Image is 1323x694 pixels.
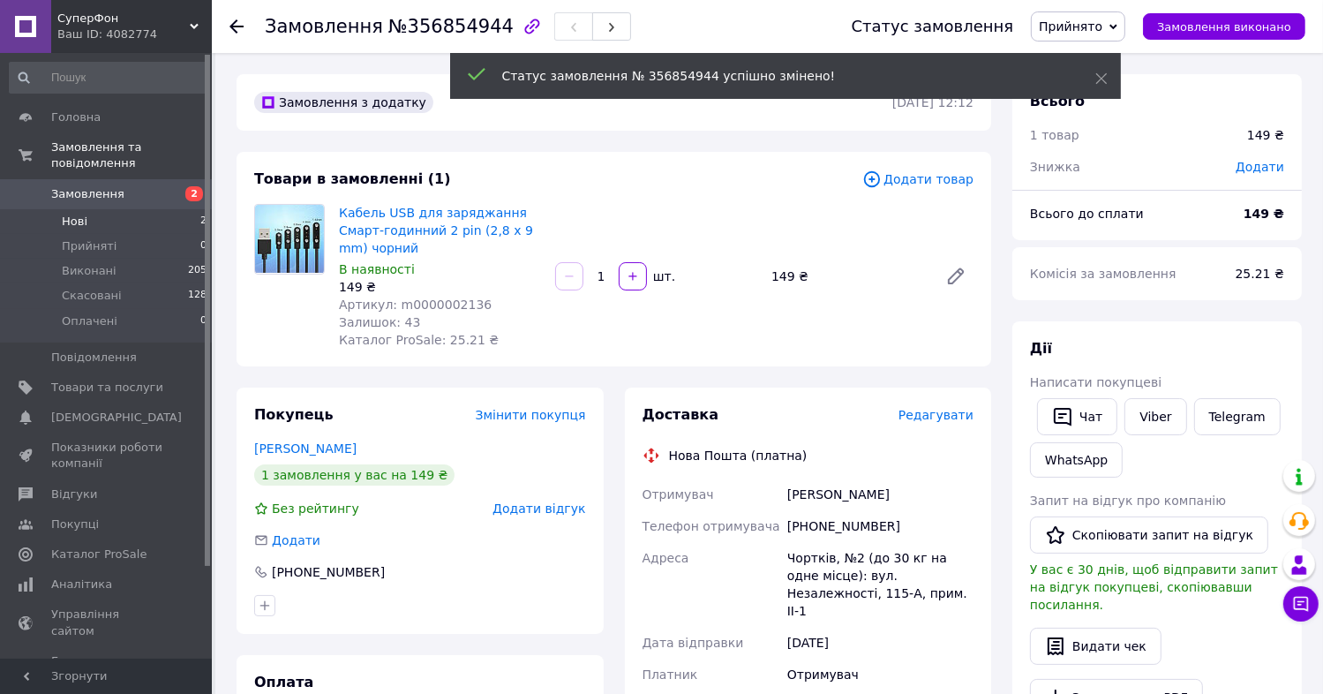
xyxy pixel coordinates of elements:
[272,533,320,547] span: Додати
[502,67,1051,85] div: Статус замовлення № 356854944 успішно змінено!
[643,668,698,682] span: Платник
[1236,267,1284,281] span: 25.21 ₴
[9,62,208,94] input: Пошук
[62,263,117,279] span: Виконані
[1030,267,1176,281] span: Комісія за замовлення
[51,350,137,366] span: Повідомлення
[188,263,207,279] span: 205
[1030,207,1144,221] span: Всього до сплати
[764,264,931,289] div: 149 ₴
[784,542,977,627] div: Чортків, №2 (до 30 кг на одне місце): вул. Незалежності, 115-А, прим. ІІ-1
[476,408,586,422] span: Змінити покупця
[1030,340,1052,357] span: Дії
[898,408,973,422] span: Редагувати
[339,298,492,312] span: Артикул: m0000002136
[254,92,433,113] div: Замовлення з додатку
[1030,628,1161,665] button: Видати чек
[339,333,499,347] span: Каталог ProSale: 25.21 ₴
[51,140,212,171] span: Замовлення та повідомлення
[339,206,533,255] a: Кабель USB для заряджання Cмарт-годинний 2 pin (2,8 x 9 mm) чорний
[388,16,514,37] span: №356854944
[254,464,455,486] div: 1 замовлення у вас на 149 ₴
[200,238,207,254] span: 0
[62,288,122,304] span: Скасовані
[1030,128,1079,142] span: 1 товар
[51,653,163,685] span: Гаманець компанії
[185,186,203,201] span: 2
[784,479,977,510] div: [PERSON_NAME]
[1030,562,1278,612] span: У вас є 30 днів, щоб відправити запит на відгук покупцеві, скопіювавши посилання.
[492,502,585,516] span: Додати відгук
[1030,494,1226,508] span: Запит на відгук про компанію
[254,170,451,187] span: Товари в замовленні (1)
[1283,586,1319,622] button: Чат з покупцем
[1194,398,1281,435] a: Telegram
[649,268,677,285] div: шт.
[51,607,163,638] span: Управління сайтом
[643,487,714,502] span: Отримувач
[862,170,973,189] span: Додати товар
[1030,160,1080,174] span: Знижка
[1247,126,1284,144] div: 149 ₴
[339,315,420,329] span: Залишок: 43
[62,238,117,254] span: Прийняті
[51,109,101,125] span: Головна
[51,487,97,502] span: Відгуки
[784,659,977,690] div: Отримувач
[229,18,244,35] div: Повернутися назад
[784,510,977,542] div: [PHONE_NUMBER]
[265,16,383,37] span: Замовлення
[938,259,973,294] a: Редагувати
[665,447,812,464] div: Нова Пошта (платна)
[51,440,163,471] span: Показники роботи компанії
[1236,160,1284,174] span: Додати
[1039,19,1102,34] span: Прийнято
[57,26,212,42] div: Ваш ID: 4082774
[1030,442,1123,478] a: WhatsApp
[62,214,87,230] span: Нові
[270,563,387,581] div: [PHONE_NUMBER]
[51,547,147,562] span: Каталог ProSale
[643,406,719,423] span: Доставка
[1244,207,1284,221] b: 149 ₴
[1157,20,1291,34] span: Замовлення виконано
[852,18,1014,35] div: Статус замовлення
[254,406,334,423] span: Покупець
[188,288,207,304] span: 128
[200,214,207,230] span: 2
[51,410,182,426] span: [DEMOGRAPHIC_DATA]
[784,627,977,659] div: [DATE]
[643,636,744,650] span: Дата відправки
[339,278,541,296] div: 149 ₴
[51,517,99,532] span: Покупці
[643,519,780,533] span: Телефон отримувача
[62,313,117,329] span: Оплачені
[254,674,313,690] span: Оплата
[1143,13,1305,40] button: Замовлення виконано
[1124,398,1186,435] a: Viber
[51,380,163,396] span: Товари та послуги
[643,551,689,565] span: Адреса
[339,262,415,276] span: В наявності
[200,313,207,329] span: 0
[272,502,359,516] span: Без рейтингу
[1030,517,1268,554] button: Скопіювати запит на відгук
[51,186,124,202] span: Замовлення
[57,11,190,26] span: СуперФон
[254,441,357,456] a: [PERSON_NAME]
[1037,398,1117,435] button: Чат
[51,577,112,592] span: Аналітика
[255,205,324,273] img: Кабель USB для заряджання Cмарт-годинний 2 pin (2,8 x 9 mm) чорний
[1030,375,1161,389] span: Написати покупцеві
